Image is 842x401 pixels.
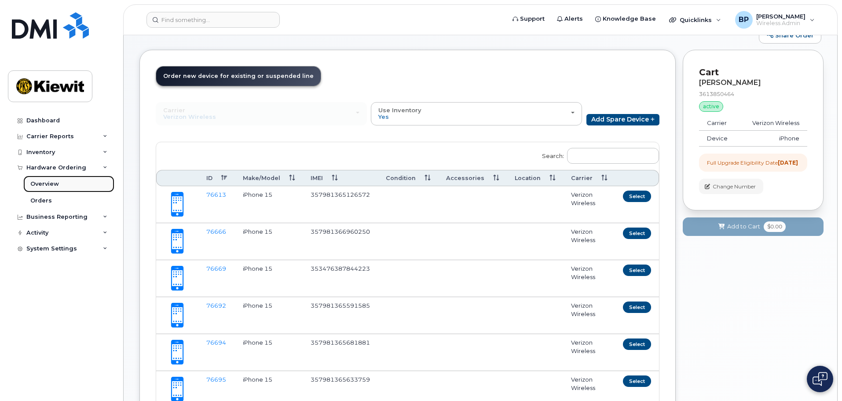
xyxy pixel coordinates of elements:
[699,90,807,98] div: 3613850464
[563,186,615,223] td: Verizon Wireless
[699,131,739,147] td: Device
[438,170,507,186] th: Accessories: activate to sort column ascending
[739,131,807,147] td: iPhone
[563,260,615,297] td: Verizon Wireless
[623,228,651,239] button: Select
[778,159,798,166] strong: [DATE]
[623,375,651,386] button: Select
[699,115,739,131] td: Carrier
[683,217,824,235] button: Add to Cart $0.00
[567,148,659,164] input: Search:
[563,334,615,371] td: Verizon Wireless
[303,297,378,334] td: 357981365591585
[206,339,226,346] a: 76694
[206,376,226,383] a: 76695
[163,73,314,79] span: Order new device for existing or suspended line
[206,191,226,198] a: 76613
[235,260,303,297] td: iPhone 15
[235,170,303,186] th: Make/Model: activate to sort column ascending
[727,222,760,231] span: Add to Cart
[699,101,723,112] div: active
[235,297,303,334] td: iPhone 15
[564,15,583,23] span: Alerts
[756,13,805,20] span: [PERSON_NAME]
[198,170,235,186] th: ID: activate to sort column descending
[303,223,378,260] td: 357981366960250
[707,159,798,166] div: Full Upgrade Eligibility Date
[699,79,807,87] div: [PERSON_NAME]
[235,186,303,223] td: iPhone 15
[551,10,589,28] a: Alerts
[623,191,651,202] button: Select
[756,20,805,27] span: Wireless Admin
[303,186,378,223] td: 357981365126572
[506,10,551,28] a: Support
[206,302,226,309] a: 76692
[378,113,389,120] span: Yes
[507,170,563,186] th: Location: activate to sort column ascending
[378,170,438,186] th: Condition: activate to sort column ascending
[371,102,582,125] button: Use Inventory Yes
[623,302,651,313] button: Select
[739,15,749,25] span: BP
[139,20,754,36] h1: New Order
[206,265,226,272] a: 76669
[235,223,303,260] td: iPhone 15
[813,372,827,386] img: Open chat
[586,114,659,125] a: Add Spare Device
[520,15,545,23] span: Support
[680,16,712,23] span: Quicklinks
[603,15,656,23] span: Knowledge Base
[663,11,727,29] div: Quicklinks
[206,228,226,235] a: 76666
[699,66,807,79] p: Cart
[713,183,756,191] span: Change Number
[303,334,378,371] td: 357981365681881
[146,12,280,28] input: Find something...
[623,338,651,349] button: Select
[235,334,303,371] td: iPhone 15
[729,11,821,29] div: Belen Pena
[536,142,659,167] label: Search:
[764,221,786,232] span: $0.00
[623,265,651,276] button: Select
[699,179,763,194] button: Change Number
[303,260,378,297] td: 353476387844223
[563,297,615,334] td: Verizon Wireless
[303,170,378,186] th: IMEI: activate to sort column ascending
[378,107,421,114] span: Use Inventory
[739,115,807,131] td: Verizon Wireless
[563,223,615,260] td: Verizon Wireless
[589,10,662,28] a: Knowledge Base
[563,170,615,186] th: Carrier: activate to sort column ascending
